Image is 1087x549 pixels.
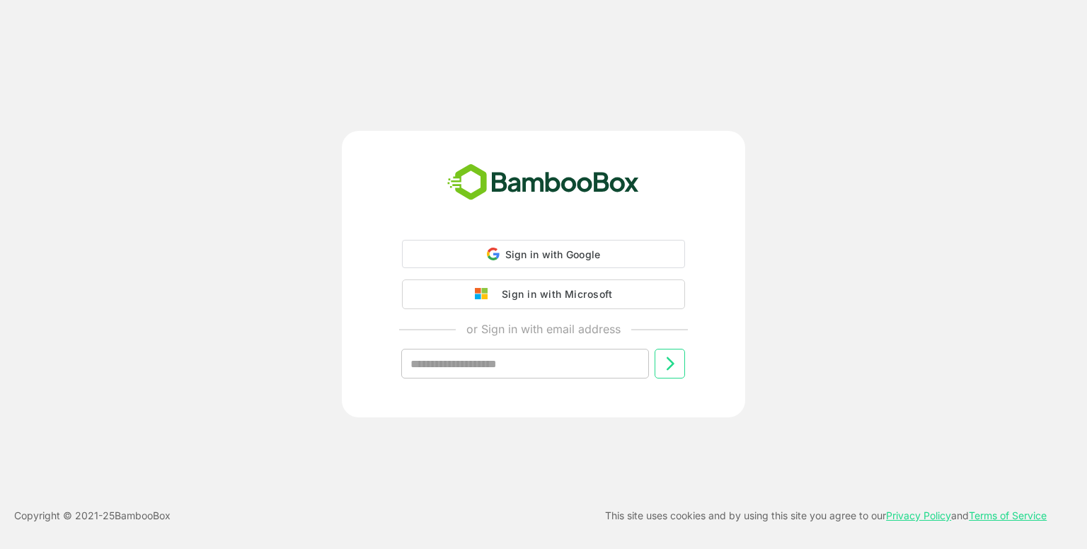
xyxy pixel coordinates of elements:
img: bamboobox [439,159,647,206]
p: or Sign in with email address [466,320,621,337]
a: Privacy Policy [886,509,951,521]
button: Sign in with Microsoft [402,279,685,309]
img: google [475,288,495,301]
span: Sign in with Google [505,248,601,260]
p: Copyright © 2021- 25 BambooBox [14,507,171,524]
div: Sign in with Google [402,240,685,268]
div: Sign in with Microsoft [495,285,612,304]
p: This site uses cookies and by using this site you agree to our and [605,507,1047,524]
a: Terms of Service [969,509,1047,521]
